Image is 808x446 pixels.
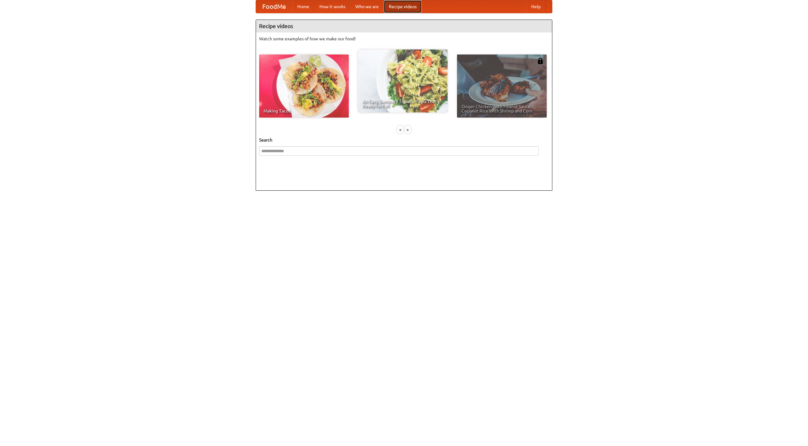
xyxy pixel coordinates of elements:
h4: Recipe videos [256,20,552,32]
a: How it works [314,0,350,13]
a: Recipe videos [384,0,422,13]
a: FoodMe [256,0,292,13]
p: Watch some examples of how we make our food! [259,36,549,42]
a: An Easy, Summery Tomato Pasta That's Ready for Fall [358,49,448,113]
span: Making Tacos [264,109,344,113]
div: » [405,126,411,134]
a: Making Tacos [259,55,349,118]
a: Who we are [350,0,384,13]
h5: Search [259,137,549,143]
div: « [397,126,403,134]
img: 483408.png [537,58,544,64]
span: An Easy, Summery Tomato Pasta That's Ready for Fall [362,99,443,108]
a: Help [526,0,546,13]
a: Home [292,0,314,13]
